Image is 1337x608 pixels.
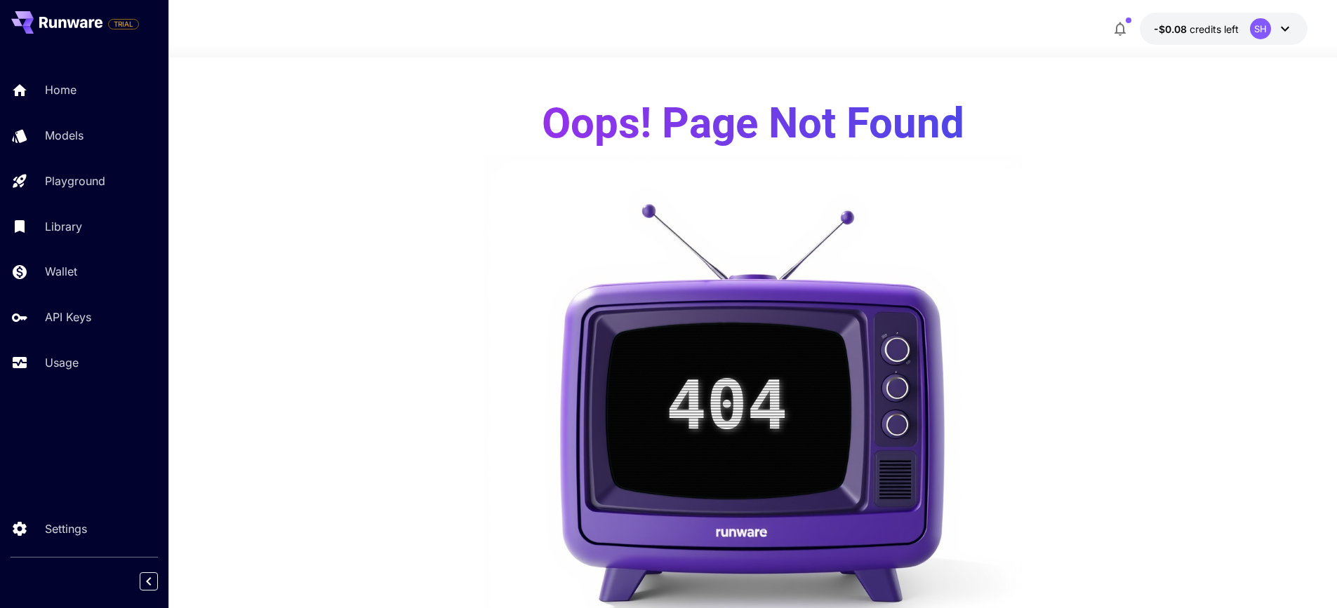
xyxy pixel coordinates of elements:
div: SH [1250,18,1271,39]
p: Library [45,218,82,235]
button: -$0.0801SH [1140,13,1308,45]
p: API Keys [45,309,91,325]
span: -$0.08 [1154,23,1190,35]
p: Models [45,127,84,144]
p: Playground [45,173,105,189]
p: Home [45,81,77,98]
div: -$0.0801 [1154,22,1239,36]
span: credits left [1190,23,1239,35]
p: Settings [45,520,87,537]
span: Add your payment card to enable full platform functionality. [108,15,139,32]
h1: Oops! Page Not Found [542,102,964,147]
button: Collapse sidebar [140,572,158,590]
p: Wallet [45,263,77,280]
span: TRIAL [109,19,138,29]
div: Collapse sidebar [150,569,168,594]
p: Usage [45,354,79,371]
